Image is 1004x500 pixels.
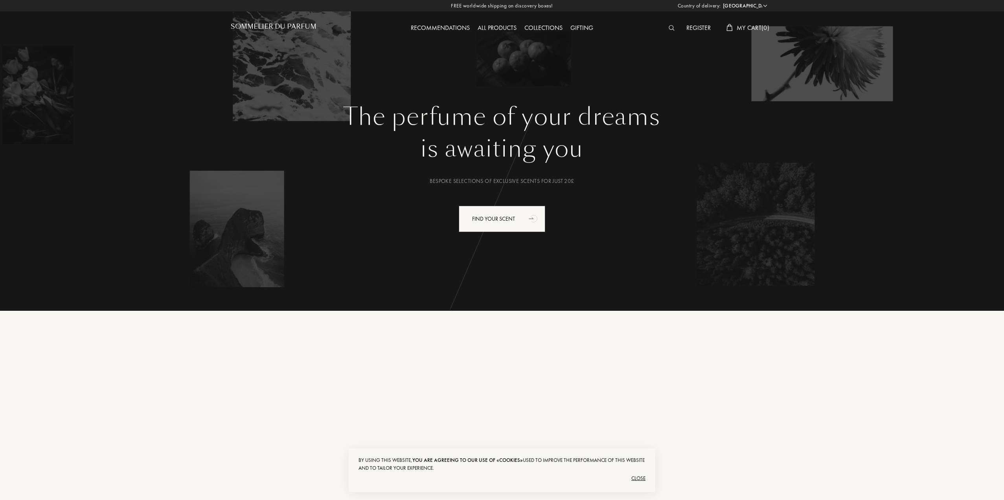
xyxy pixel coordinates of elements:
h1: Sommelier du Parfum [231,23,316,30]
a: Sommelier du Parfum [231,23,316,33]
span: you are agreeing to our use of «cookies» [412,457,523,463]
div: Collections [520,23,566,33]
div: is awaiting you [237,131,767,166]
div: Recommendations [407,23,474,33]
span: My Cart ( 0 ) [737,24,769,32]
div: All products [474,23,520,33]
div: animation [526,210,542,226]
div: Bespoke selections of exclusive scents for just 20£ [237,177,767,185]
a: Find your scentanimation [453,206,551,232]
div: Close [359,472,645,485]
div: Find your scent [459,206,545,232]
a: Collections [520,24,566,32]
div: By using this website, used to improve the performance of this website and to tailor your experie... [359,456,645,472]
div: Register [682,23,715,33]
a: All products [474,24,520,32]
a: Gifting [566,24,597,32]
img: search_icn_white.svg [669,25,675,31]
h1: The perfume of your dreams [237,103,767,131]
a: Register [682,24,715,32]
span: Country of delivery: [678,2,721,10]
a: Recommendations [407,24,474,32]
img: cart_white.svg [726,24,733,31]
div: Gifting [566,23,597,33]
